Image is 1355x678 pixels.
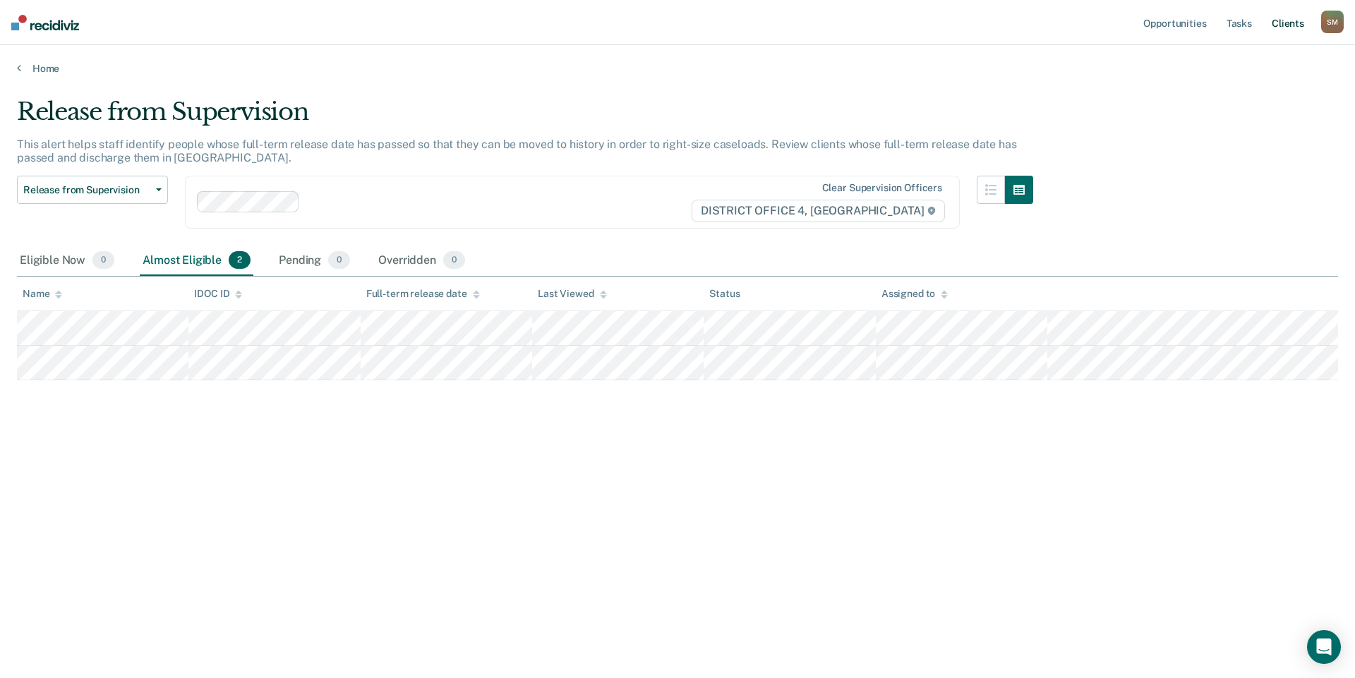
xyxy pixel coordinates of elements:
[92,251,114,270] span: 0
[1307,630,1341,664] div: Open Intercom Messenger
[538,288,606,300] div: Last Viewed
[692,200,945,222] span: DISTRICT OFFICE 4, [GEOGRAPHIC_DATA]
[709,288,740,300] div: Status
[23,184,150,196] span: Release from Supervision
[194,288,242,300] div: IDOC ID
[11,15,79,30] img: Recidiviz
[17,176,168,204] button: Release from Supervision
[328,251,350,270] span: 0
[17,138,1016,164] p: This alert helps staff identify people whose full-term release date has passed so that they can b...
[443,251,465,270] span: 0
[881,288,948,300] div: Assigned to
[229,251,251,270] span: 2
[276,246,353,277] div: Pending0
[1321,11,1344,33] button: SM
[1193,634,1275,647] div: IDOC ID copied!
[822,182,942,194] div: Clear supervision officers
[1321,11,1344,33] div: S M
[366,288,480,300] div: Full-term release date
[140,246,253,277] div: Almost Eligible2
[17,97,1033,138] div: Release from Supervision
[17,246,117,277] div: Eligible Now0
[17,62,1338,75] a: Home
[375,246,468,277] div: Overridden0
[23,288,62,300] div: Name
